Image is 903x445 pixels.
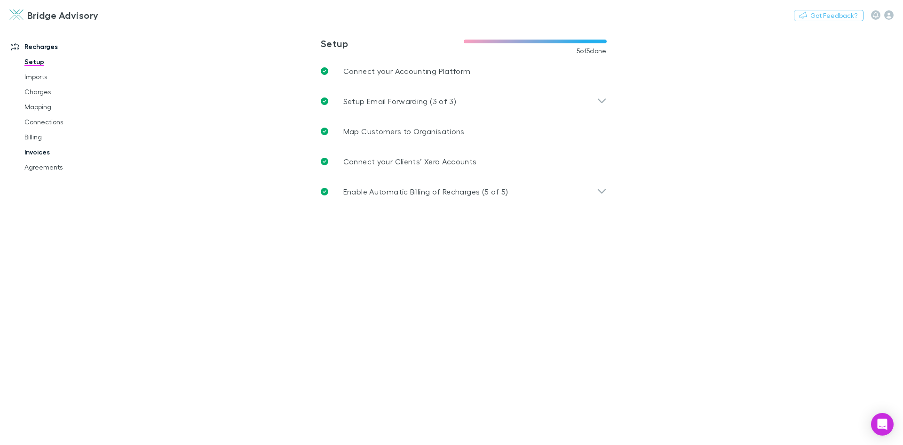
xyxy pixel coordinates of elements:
div: Open Intercom Messenger [871,413,894,436]
a: Setup [15,54,127,69]
a: Map Customers to Organisations [313,116,614,146]
a: Agreements [15,160,127,175]
span: 5 of 5 done [577,47,607,55]
div: Setup Email Forwarding (3 of 3) [313,86,614,116]
button: Got Feedback? [794,10,863,21]
p: Connect your Accounting Platform [343,65,471,77]
a: Recharges [2,39,127,54]
a: Bridge Advisory [4,4,104,26]
a: Charges [15,84,127,99]
a: Connect your Clients’ Xero Accounts [313,146,614,177]
p: Connect your Clients’ Xero Accounts [343,156,477,167]
a: Mapping [15,99,127,114]
a: Billing [15,129,127,145]
a: Connect your Accounting Platform [313,56,614,86]
p: Map Customers to Organisations [343,126,465,137]
a: Imports [15,69,127,84]
p: Setup Email Forwarding (3 of 3) [343,96,456,107]
p: Enable Automatic Billing of Recharges (5 of 5) [343,186,508,197]
h3: Setup [321,38,464,49]
a: Connections [15,114,127,129]
img: Bridge Advisory's Logo [9,9,24,21]
div: Enable Automatic Billing of Recharges (5 of 5) [313,177,614,207]
h3: Bridge Advisory [27,9,99,21]
a: Invoices [15,145,127,160]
